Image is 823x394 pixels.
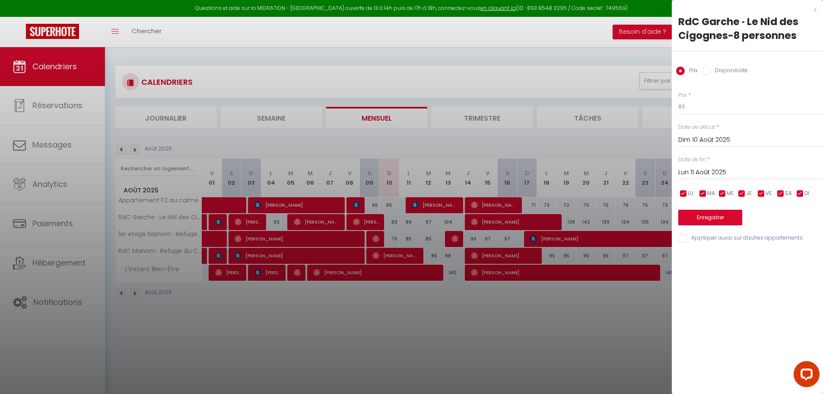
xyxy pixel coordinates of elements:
label: Prix [678,91,687,99]
label: Disponibilité [711,67,748,76]
button: Enregistrer [678,210,742,225]
span: DI [804,189,809,198]
label: Prix [685,67,698,76]
span: MA [707,189,715,198]
span: VE [766,189,772,198]
span: LU [688,189,693,198]
iframe: LiveChat chat widget [787,358,823,394]
span: SA [785,189,792,198]
label: Date de fin [678,156,706,164]
div: x [672,4,817,15]
span: ME [727,189,734,198]
span: JE [746,189,752,198]
div: RdC Garche · Le Nid des Cigognes-8 personnes [678,15,817,42]
label: Date de début [678,123,715,131]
